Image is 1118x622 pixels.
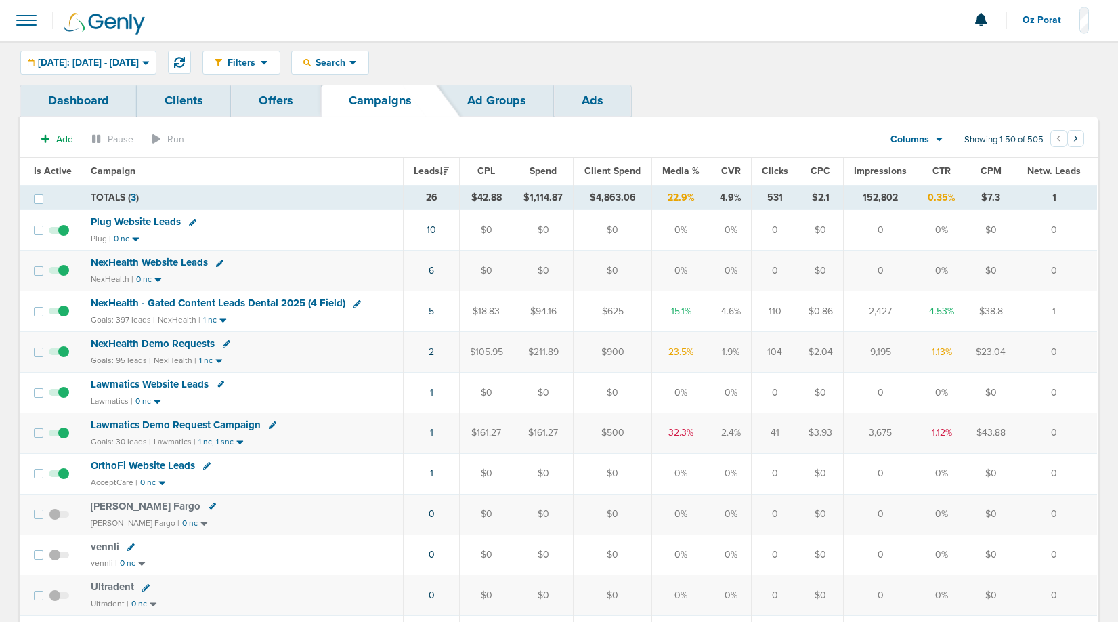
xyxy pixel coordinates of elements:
td: 26 [404,185,460,210]
span: Lawmatics Website Leads [91,378,209,390]
td: 1.12% [918,413,966,453]
td: $161.27 [513,413,574,453]
td: $0 [459,535,513,575]
td: 0 [843,372,918,413]
td: 0 [752,372,798,413]
span: vennli [91,541,119,553]
td: $94.16 [513,291,574,332]
span: NexHealth Website Leads [91,256,208,268]
td: $1,114.87 [513,185,574,210]
td: 23.5% [652,332,710,373]
td: 1.13% [918,332,966,373]
small: Goals: 95 leads | [91,356,151,366]
td: 0.35% [918,185,966,210]
td: $0 [513,494,574,535]
td: 152,802 [843,185,918,210]
td: 0 [1016,413,1097,453]
small: Ultradent | [91,599,129,608]
span: NexHealth Demo Requests [91,337,215,350]
td: 4.9% [710,185,752,210]
td: $0 [966,372,1016,413]
td: 0% [652,210,710,251]
a: 5 [429,306,434,317]
td: 22.9% [652,185,710,210]
td: 0 [1016,453,1097,494]
td: 0% [710,453,752,494]
td: $0 [574,210,652,251]
td: $625 [574,291,652,332]
td: $0 [459,453,513,494]
span: Campaign [91,165,135,177]
td: $0 [798,372,844,413]
td: $0 [574,535,652,575]
span: Showing 1-50 of 505 [964,134,1044,146]
td: 4.6% [710,291,752,332]
td: $0 [513,372,574,413]
td: $0 [459,210,513,251]
td: 2.4% [710,413,752,453]
small: 1 nc [203,315,217,325]
span: Add [56,133,73,145]
td: $23.04 [966,332,1016,373]
td: $2.1 [798,185,844,210]
a: 1 [430,427,433,438]
span: [DATE]: [DATE] - [DATE] [38,58,139,68]
td: 3,675 [843,413,918,453]
td: 0% [652,453,710,494]
span: OrthoFi Website Leads [91,459,195,472]
ul: Pagination [1050,132,1084,148]
td: $4,863.06 [574,185,652,210]
td: 1 [1016,185,1097,210]
td: 0% [710,372,752,413]
span: Columns [890,133,929,146]
td: $0 [798,453,844,494]
td: $0 [574,575,652,616]
td: 0 [843,251,918,291]
a: 2 [429,346,434,358]
td: 0 [843,575,918,616]
td: 0% [710,210,752,251]
a: Ads [554,85,631,117]
td: 0 [1016,251,1097,291]
span: Oz Porat [1023,16,1071,25]
td: 1 [1016,291,1097,332]
span: NexHealth - Gated Content Leads Dental 2025 (4 Field) [91,297,345,309]
td: 0 [752,453,798,494]
small: 0 nc [131,599,147,609]
td: 0% [652,251,710,291]
a: 6 [429,265,434,276]
td: 0% [710,575,752,616]
td: $0 [513,535,574,575]
td: $0 [574,251,652,291]
a: Clients [137,85,231,117]
small: Plug | [91,234,111,243]
td: $0 [966,535,1016,575]
td: 0% [918,575,966,616]
a: 0 [429,508,435,520]
td: 0 [1016,575,1097,616]
small: Goals: 397 leads | [91,315,155,325]
td: 0 [752,494,798,535]
span: Ultradent [91,581,134,593]
td: $500 [574,413,652,453]
small: AcceptCare | [91,478,137,487]
td: $38.8 [966,291,1016,332]
td: $0 [966,251,1016,291]
td: $0 [966,494,1016,535]
td: $0 [966,210,1016,251]
small: 0 nc [140,478,156,488]
td: $0 [798,535,844,575]
span: Lawmatics Demo Request Campaign [91,419,261,431]
small: NexHealth | [154,356,196,365]
span: Client Spend [584,165,641,177]
a: 1 [430,468,433,479]
td: 0% [918,210,966,251]
small: 0 nc [120,558,135,568]
td: 0 [752,575,798,616]
td: $43.88 [966,413,1016,453]
td: 32.3% [652,413,710,453]
td: 0% [652,575,710,616]
span: CPM [981,165,1002,177]
td: 41 [752,413,798,453]
td: 0% [710,494,752,535]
